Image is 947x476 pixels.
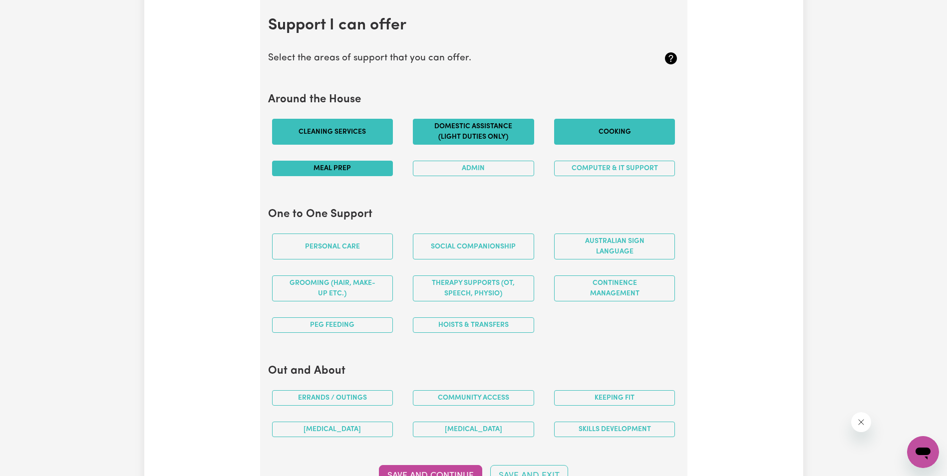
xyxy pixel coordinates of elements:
[851,412,871,432] iframe: 关闭消息
[413,275,534,301] button: Therapy Supports (OT, speech, physio)
[413,234,534,259] button: Social companionship
[413,390,534,406] button: Community access
[554,275,675,301] button: Continence management
[413,119,534,145] button: Domestic assistance (light duties only)
[272,234,393,259] button: Personal care
[907,436,939,468] iframe: 启动消息传送窗口的按钮
[413,422,534,437] button: [MEDICAL_DATA]
[272,119,393,145] button: Cleaning services
[413,161,534,176] button: Admin
[6,7,60,15] span: Need any help?
[554,422,675,437] button: Skills Development
[268,93,679,107] h2: Around the House
[268,208,679,222] h2: One to One Support
[272,422,393,437] button: [MEDICAL_DATA]
[413,317,534,333] button: Hoists & transfers
[272,275,393,301] button: Grooming (hair, make-up etc.)
[268,365,679,378] h2: Out and About
[554,119,675,145] button: Cooking
[268,51,611,66] p: Select the areas of support that you can offer.
[268,16,679,35] h2: Support I can offer
[272,390,393,406] button: Errands / Outings
[554,161,675,176] button: Computer & IT Support
[554,234,675,259] button: Australian Sign Language
[554,390,675,406] button: Keeping fit
[272,317,393,333] button: PEG feeding
[272,161,393,176] button: Meal prep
